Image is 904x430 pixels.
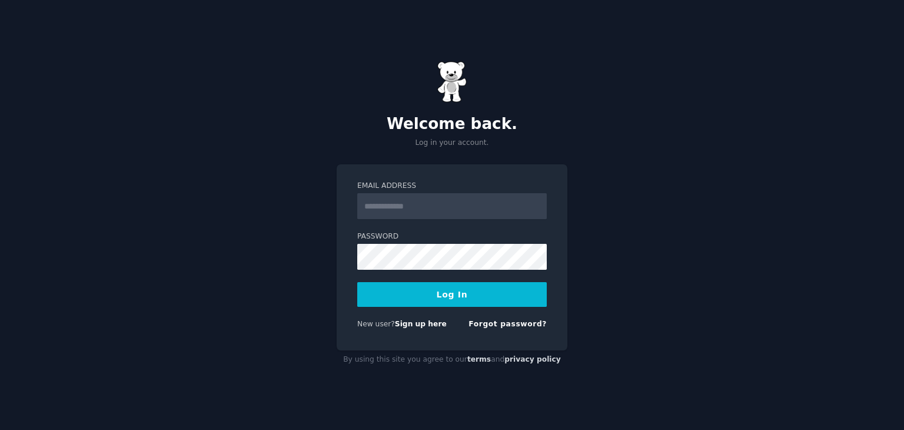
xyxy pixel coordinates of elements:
[337,138,567,148] p: Log in your account.
[467,355,491,363] a: terms
[357,320,395,328] span: New user?
[437,61,467,102] img: Gummy Bear
[468,320,547,328] a: Forgot password?
[337,115,567,134] h2: Welcome back.
[357,231,547,242] label: Password
[337,350,567,369] div: By using this site you agree to our and
[504,355,561,363] a: privacy policy
[395,320,447,328] a: Sign up here
[357,282,547,307] button: Log In
[357,181,547,191] label: Email Address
